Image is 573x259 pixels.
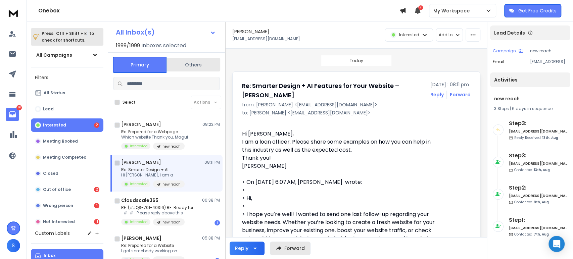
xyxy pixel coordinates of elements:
[43,187,71,192] p: Out of office
[494,30,525,36] p: Lead Details
[55,30,88,37] span: Ctrl + Shift + k
[214,220,220,225] div: 1
[494,106,509,111] span: 3 Steps
[242,81,426,100] h1: Re: Smarter Design + AI Features for Your Website – [PERSON_NAME]
[162,220,181,225] p: new reach
[121,205,193,210] p: RE: (#JQS-701-40316) RE: Ready for
[162,144,181,149] p: new reach
[514,232,549,237] p: Contacted
[542,135,558,140] span: 13th, Aug
[202,198,220,203] p: 06:38 PM
[121,197,158,204] h1: Cloudscale365
[38,7,399,15] h1: Onebox
[31,199,103,212] button: Wrong person4
[116,29,155,36] h1: All Inbox(s)
[141,42,186,50] h3: Inboxes selected
[534,200,549,205] span: 8th, Aug
[43,171,58,176] p: Closed
[130,182,148,187] p: Interested
[31,135,103,148] button: Meeting Booked
[504,4,561,17] button: Get Free Credits
[94,187,99,192] div: 2
[31,151,103,164] button: Meeting Completed
[514,167,550,172] p: Contacted
[121,172,185,178] p: Hi [PERSON_NAME], I am a
[31,167,103,180] button: Closed
[270,242,311,255] button: Forward
[162,182,181,187] p: new reach
[31,48,103,62] button: All Campaigns
[509,216,568,224] h6: Step 1 :
[350,58,363,63] p: Today
[121,129,188,135] p: Re: Prepared for a Webpage
[121,167,185,172] p: Re: Smarter Design + AI
[418,5,423,10] span: 7
[534,232,549,237] span: 7th, Aug
[232,36,300,42] p: [EMAIL_ADDRESS][DOMAIN_NAME]
[514,135,558,140] p: Reply Received
[110,25,221,39] button: All Inbox(s)
[123,100,136,105] label: Select
[430,91,444,98] button: Reply
[202,236,220,241] p: 05:38 PM
[43,155,87,160] p: Meeting Completed
[230,242,265,255] button: Reply
[36,52,72,58] h1: All Campaigns
[548,236,565,252] div: Open Intercom Messenger
[121,159,161,166] h1: [PERSON_NAME]
[6,108,19,121] a: 19
[42,30,94,44] p: Press to check for shortcuts.
[534,167,550,172] span: 13th, Aug
[509,225,568,230] h6: [EMAIL_ADDRESS][DOMAIN_NAME]
[130,219,148,224] p: Interested
[43,219,75,224] p: Not Interested
[31,118,103,132] button: Interested2
[494,106,566,111] div: |
[242,101,471,108] p: from: [PERSON_NAME] <[EMAIL_ADDRESS][DOMAIN_NAME]>
[94,219,99,224] div: 11
[121,243,185,248] p: Re: Prepared for a Website
[509,129,568,134] h6: [EMAIL_ADDRESS][DOMAIN_NAME]
[518,7,557,14] p: Get Free Credits
[235,245,248,252] div: Reply
[31,86,103,100] button: All Status
[509,193,568,198] h6: [EMAIL_ADDRESS][DOMAIN_NAME]
[490,72,570,87] div: Activities
[31,183,103,196] button: Out of office2
[242,109,471,116] p: to: [PERSON_NAME] <[EMAIL_ADDRESS][DOMAIN_NAME]>
[509,161,568,166] h6: [EMAIL_ADDRESS][DOMAIN_NAME]
[399,32,419,38] p: Interested
[493,48,516,54] p: Campaign
[31,102,103,116] button: Lead
[514,200,549,205] p: Contacted
[94,122,99,128] div: 2
[16,105,22,110] p: 19
[494,95,566,102] h1: new reach
[44,253,55,258] p: Inbox
[7,239,20,252] button: S
[433,7,472,14] p: My Workspace
[509,152,568,160] h6: Step 3 :
[31,73,103,82] h3: Filters
[31,215,103,228] button: Not Interested11
[121,121,161,128] h1: [PERSON_NAME]
[530,48,568,54] p: new reach
[116,42,140,50] span: 1999 / 1999
[43,139,78,144] p: Meeting Booked
[94,203,99,208] div: 4
[43,106,54,112] p: Lead
[121,248,185,254] p: I got somebody working on
[44,90,65,96] p: All Status
[121,235,161,242] h1: [PERSON_NAME]
[121,210,193,216] p: -#-#- Please reply above this
[43,203,73,208] p: Wrong person
[509,184,568,192] h6: Step 2 :
[202,122,220,127] p: 08:22 PM
[121,135,188,140] p: Which website Thank you, Magui
[430,81,471,88] p: [DATE] : 08:11 pm
[530,59,568,64] p: [EMAIL_ADDRESS][DOMAIN_NAME]
[509,119,568,127] h6: Step 3 :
